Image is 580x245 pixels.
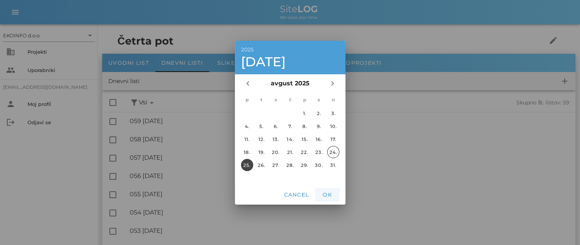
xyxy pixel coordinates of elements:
div: 5. [255,123,267,129]
button: 25. [241,159,253,171]
button: 3. [327,107,339,119]
div: 17. [327,136,339,142]
th: s [312,93,326,106]
div: 3. [327,110,339,116]
div: Pripomoček za klepet [542,208,580,245]
th: p [240,93,254,106]
div: 23. [313,149,325,155]
span: OK [318,191,336,198]
button: 4. [241,120,253,132]
div: 30. [313,162,325,168]
th: s [269,93,283,106]
div: 1. [298,110,310,116]
button: 21. [284,146,296,158]
button: 23. [313,146,325,158]
button: 18. [241,146,253,158]
button: 10. [327,120,339,132]
div: 2. [313,110,325,116]
button: avgust 2025 [268,76,313,91]
button: 28. [284,159,296,171]
button: 31. [327,159,339,171]
div: 7. [284,123,296,129]
button: 13. [270,133,282,145]
th: č [283,93,297,106]
div: 28. [284,162,296,168]
div: 18. [241,149,253,155]
div: 14. [284,136,296,142]
th: n [326,93,340,106]
div: 6. [270,123,282,129]
button: 14. [284,133,296,145]
div: 13. [270,136,282,142]
div: 31. [327,162,339,168]
button: 11. [241,133,253,145]
div: [DATE] [241,55,339,68]
button: 22. [298,146,310,158]
th: t [254,93,268,106]
button: 27. [270,159,282,171]
button: 19. [255,146,267,158]
span: Cancel [283,191,309,198]
button: 8. [298,120,310,132]
button: 16. [313,133,325,145]
button: 2. [313,107,325,119]
button: Prejšnji mesec [241,77,255,90]
div: 2025 [241,47,339,52]
button: 6. [270,120,282,132]
button: Cancel [280,188,312,202]
button: 12. [255,133,267,145]
div: 8. [298,123,310,129]
div: 25. [241,162,253,168]
div: 10. [327,123,339,129]
div: 16. [313,136,325,142]
div: 12. [255,136,267,142]
div: 27. [270,162,282,168]
button: 30. [313,159,325,171]
button: 5. [255,120,267,132]
iframe: Chat Widget [542,208,580,245]
button: 1. [298,107,310,119]
div: 29. [298,162,310,168]
div: 19. [255,149,267,155]
div: 26. [255,162,267,168]
i: chevron_left [243,79,252,88]
button: OK [315,188,339,202]
i: chevron_right [328,79,337,88]
button: Naslednji mesec [326,77,339,90]
div: 4. [241,123,253,129]
div: 22. [298,149,310,155]
button: 7. [284,120,296,132]
button: 29. [298,159,310,171]
th: p [297,93,311,106]
div: 21. [284,149,296,155]
div: 20. [270,149,282,155]
div: 9. [313,123,325,129]
button: 20. [270,146,282,158]
button: 24. [327,146,339,158]
button: 15. [298,133,310,145]
button: 26. [255,159,267,171]
div: 15. [298,136,310,142]
div: 11. [241,136,253,142]
div: 24. [328,149,339,155]
button: 9. [313,120,325,132]
button: 17. [327,133,339,145]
